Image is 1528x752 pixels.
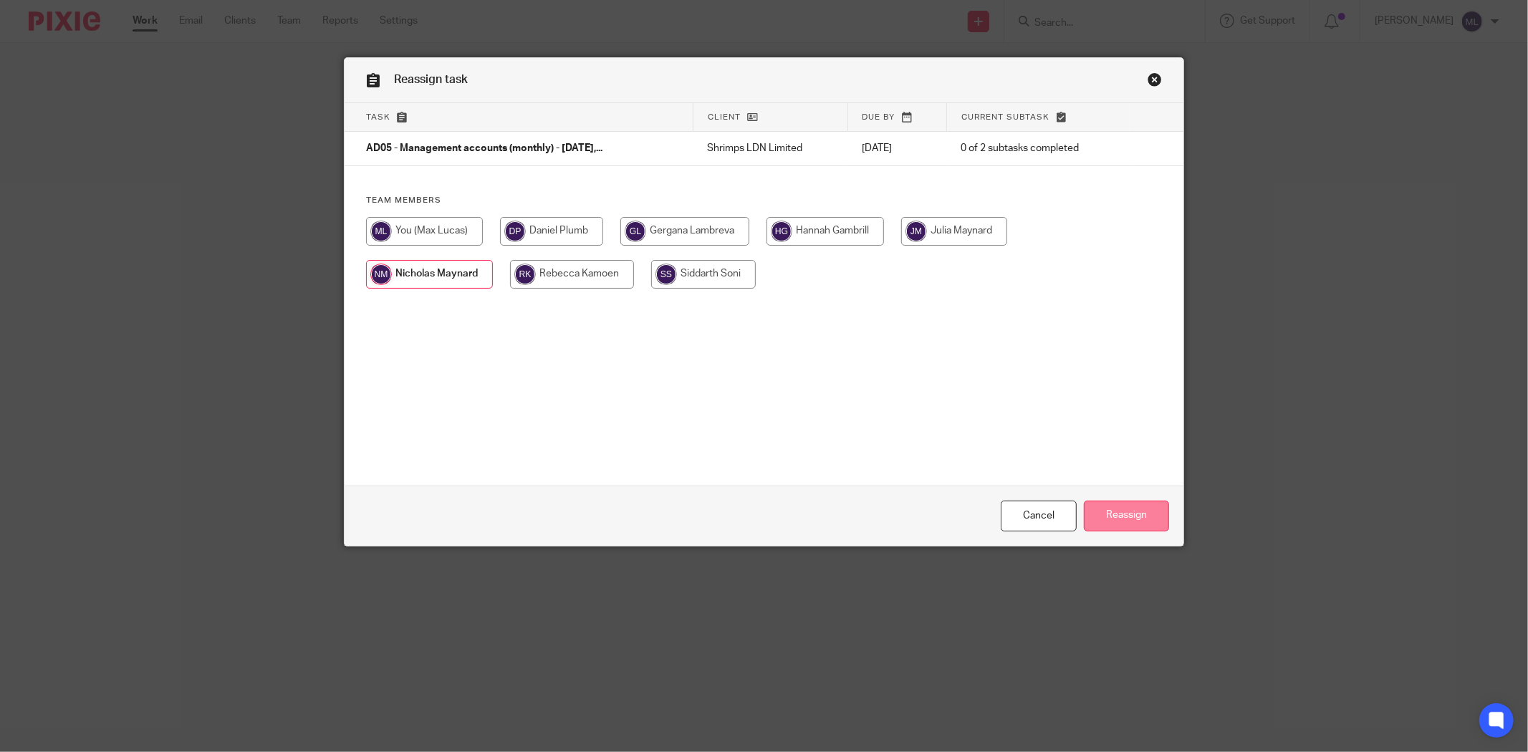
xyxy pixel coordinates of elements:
h4: Team members [366,195,1162,206]
span: Reassign task [394,74,468,85]
input: Reassign [1084,501,1169,531]
span: Task [366,113,390,121]
a: Close this dialog window [1148,72,1162,92]
p: Shrimps LDN Limited [707,141,833,155]
span: Current subtask [961,113,1049,121]
span: AD05 - Management accounts (monthly) - [DATE],... [366,144,602,154]
td: 0 of 2 subtasks completed [947,132,1130,166]
span: Client [708,113,741,121]
a: Close this dialog window [1001,501,1077,531]
p: [DATE] [862,141,932,155]
span: Due by [862,113,895,121]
